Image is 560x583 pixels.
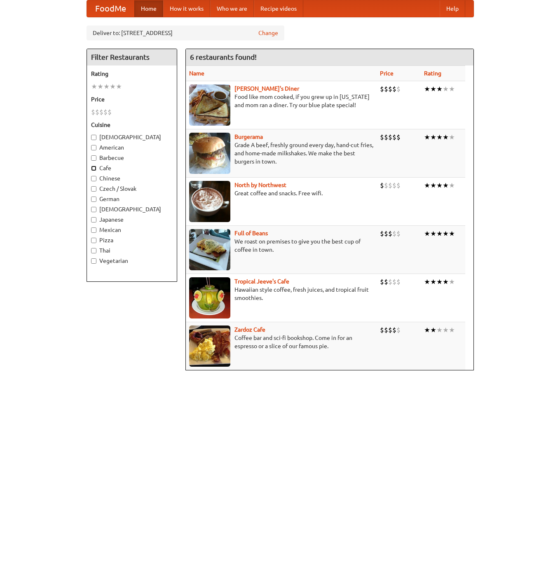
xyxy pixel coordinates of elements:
[392,325,396,335] li: $
[392,181,396,190] li: $
[396,229,401,238] li: $
[91,145,96,150] input: American
[234,278,289,285] b: Tropical Jeeve's Cafe
[380,70,394,77] a: Price
[189,334,373,350] p: Coffee bar and sci-fi bookshop. Come in for an espresso or a slice of our famous pie.
[91,236,173,244] label: Pizza
[443,84,449,94] li: ★
[103,82,110,91] li: ★
[380,277,384,286] li: $
[449,325,455,335] li: ★
[384,325,388,335] li: $
[91,121,173,129] h5: Cuisine
[392,84,396,94] li: $
[87,49,177,66] h4: Filter Restaurants
[91,246,173,255] label: Thai
[91,164,173,172] label: Cafe
[189,133,230,174] img: burgerama.jpg
[254,0,303,17] a: Recipe videos
[424,70,441,77] a: Rating
[91,238,96,243] input: Pizza
[189,325,230,367] img: zardoz.jpg
[91,95,173,103] h5: Price
[380,181,384,190] li: $
[396,277,401,286] li: $
[424,84,430,94] li: ★
[91,186,96,192] input: Czech / Slovak
[384,277,388,286] li: $
[436,84,443,94] li: ★
[388,229,392,238] li: $
[91,207,96,212] input: [DEMOGRAPHIC_DATA]
[99,108,103,117] li: $
[436,277,443,286] li: ★
[436,133,443,142] li: ★
[134,0,163,17] a: Home
[91,154,173,162] label: Barbecue
[384,181,388,190] li: $
[91,227,96,233] input: Mexican
[384,84,388,94] li: $
[449,229,455,238] li: ★
[91,70,173,78] h5: Rating
[234,326,265,333] a: Zardoz Cafe
[110,82,116,91] li: ★
[380,84,384,94] li: $
[436,325,443,335] li: ★
[396,181,401,190] li: $
[91,226,173,234] label: Mexican
[91,197,96,202] input: German
[189,141,373,166] p: Grade A beef, freshly ground every day, hand-cut fries, and home-made milkshakes. We make the bes...
[95,108,99,117] li: $
[91,217,96,222] input: Japanese
[103,108,108,117] li: $
[234,182,286,188] a: North by Northwest
[189,189,373,197] p: Great coffee and snacks. Free wifi.
[424,229,430,238] li: ★
[424,181,430,190] li: ★
[430,229,436,238] li: ★
[388,84,392,94] li: $
[116,82,122,91] li: ★
[449,181,455,190] li: ★
[91,166,96,171] input: Cafe
[234,133,263,140] a: Burgerama
[430,84,436,94] li: ★
[380,325,384,335] li: $
[430,181,436,190] li: ★
[91,205,173,213] label: [DEMOGRAPHIC_DATA]
[91,248,96,253] input: Thai
[91,143,173,152] label: American
[189,229,230,270] img: beans.jpg
[440,0,465,17] a: Help
[87,26,284,40] div: Deliver to: [STREET_ADDRESS]
[108,108,112,117] li: $
[388,181,392,190] li: $
[388,133,392,142] li: $
[424,325,430,335] li: ★
[91,135,96,140] input: [DEMOGRAPHIC_DATA]
[430,325,436,335] li: ★
[234,85,299,92] a: [PERSON_NAME]'s Diner
[396,325,401,335] li: $
[189,70,204,77] a: Name
[91,185,173,193] label: Czech / Slovak
[436,181,443,190] li: ★
[97,82,103,91] li: ★
[436,229,443,238] li: ★
[91,82,97,91] li: ★
[210,0,254,17] a: Who we are
[234,230,268,236] a: Full of Beans
[91,257,173,265] label: Vegetarian
[91,195,173,203] label: German
[388,325,392,335] li: $
[443,277,449,286] li: ★
[163,0,210,17] a: How it works
[384,133,388,142] li: $
[87,0,134,17] a: FoodMe
[430,133,436,142] li: ★
[91,108,95,117] li: $
[189,277,230,318] img: jeeves.jpg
